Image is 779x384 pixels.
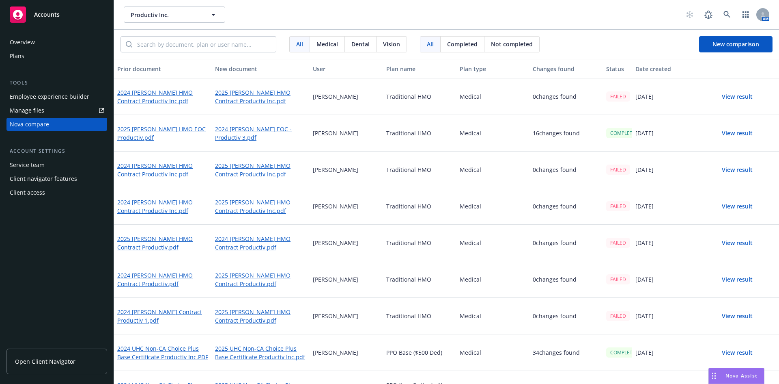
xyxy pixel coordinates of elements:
[635,165,654,174] p: [DATE]
[6,147,107,155] div: Account settings
[533,129,580,137] p: 16 changes found
[635,202,654,210] p: [DATE]
[606,65,629,73] div: Status
[709,271,766,288] button: View result
[10,90,89,103] div: Employee experience builder
[313,239,358,247] p: [PERSON_NAME]
[117,88,209,105] a: 2024 [PERSON_NAME] HMO Contract Productiv Inc.pdf
[126,41,132,48] svg: Search
[10,172,77,185] div: Client navigator features
[709,162,766,178] button: View result
[460,65,527,73] div: Plan type
[10,158,45,171] div: Service team
[533,275,577,284] p: 0 changes found
[635,239,654,247] p: [DATE]
[6,186,107,199] a: Client access
[6,50,107,63] a: Plans
[212,59,310,78] button: New document
[635,65,702,73] div: Date created
[383,152,456,188] div: Traditional HMO
[606,238,630,248] div: FAILED
[310,59,383,78] button: User
[447,40,478,48] span: Completed
[533,165,577,174] p: 0 changes found
[313,129,358,137] p: [PERSON_NAME]
[456,59,530,78] button: Plan type
[6,172,107,185] a: Client navigator features
[313,202,358,210] p: [PERSON_NAME]
[215,65,306,73] div: New document
[313,312,358,320] p: [PERSON_NAME]
[533,348,580,357] p: 34 changes found
[383,40,400,48] span: Vision
[700,7,717,23] a: Report a Bug
[606,347,643,358] div: COMPLETED
[456,152,530,188] div: Medical
[632,59,706,78] button: Date created
[386,65,453,73] div: Plan name
[635,312,654,320] p: [DATE]
[15,357,75,366] span: Open Client Navigator
[603,59,632,78] button: Status
[709,368,719,384] div: Drag to move
[529,59,603,78] button: Changes found
[383,298,456,334] div: Traditional HMO
[427,40,434,48] span: All
[10,104,44,117] div: Manage files
[6,158,107,171] a: Service team
[719,7,735,23] a: Search
[606,274,630,284] div: FAILED
[6,36,107,49] a: Overview
[215,271,306,288] a: 2025 [PERSON_NAME] HMO Contract Productiv.pdf
[725,372,757,379] span: Nova Assist
[313,65,380,73] div: User
[635,92,654,101] p: [DATE]
[709,198,766,215] button: View result
[215,161,306,178] a: 2025 [PERSON_NAME] HMO Contract Productiv Inc.pdf
[6,79,107,87] div: Tools
[117,161,209,178] a: 2024 [PERSON_NAME] HMO Contract Productiv Inc.pdf
[456,334,530,371] div: Medical
[456,78,530,115] div: Medical
[10,118,49,131] div: Nova compare
[6,90,107,103] a: Employee experience builder
[215,88,306,105] a: 2025 [PERSON_NAME] HMO Contract Productiv Inc.pdf
[117,65,209,73] div: Prior document
[456,188,530,225] div: Medical
[383,334,456,371] div: PPO Base ($500 Ded)
[533,92,577,101] p: 0 changes found
[296,40,303,48] span: All
[708,368,764,384] button: Nova Assist
[351,40,370,48] span: Dental
[383,115,456,152] div: Traditional HMO
[635,275,654,284] p: [DATE]
[10,186,45,199] div: Client access
[491,40,533,48] span: Not completed
[6,104,107,117] a: Manage files
[114,59,212,78] button: Prior document
[533,202,577,210] p: 0 changes found
[215,234,306,252] a: 2024 [PERSON_NAME] HMO Contract Productiv.pdf
[313,275,358,284] p: [PERSON_NAME]
[316,40,338,48] span: Medical
[606,128,643,138] div: COMPLETED
[383,225,456,261] div: Traditional HMO
[313,165,358,174] p: [PERSON_NAME]
[699,36,773,52] button: New comparison
[215,198,306,215] a: 2025 [PERSON_NAME] HMO Contract Productiv Inc.pdf
[10,50,24,63] div: Plans
[117,271,209,288] a: 2024 [PERSON_NAME] HMO Contract Productiv.pdf
[383,261,456,298] div: Traditional HMO
[6,3,107,26] a: Accounts
[738,7,754,23] a: Switch app
[456,261,530,298] div: Medical
[124,7,225,23] button: Productiv Inc.
[313,348,358,357] p: [PERSON_NAME]
[383,59,456,78] button: Plan name
[117,308,209,325] a: 2024 [PERSON_NAME] Contract Productiv 1.pdf
[215,344,306,361] a: 2025 UHC Non-CA Choice Plus Base Certificate Productiv Inc.pdf
[215,308,306,325] a: 2025 [PERSON_NAME] HMO Contract Productiv.pdf
[712,40,759,48] span: New comparison
[635,348,654,357] p: [DATE]
[533,65,600,73] div: Changes found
